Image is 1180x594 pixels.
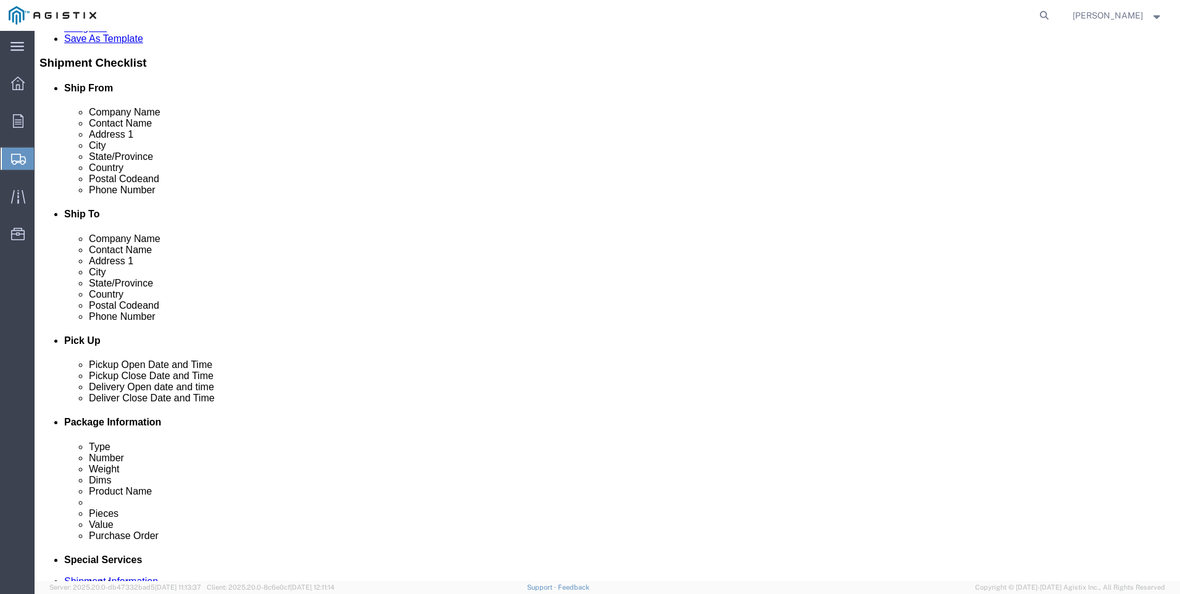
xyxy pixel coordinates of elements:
a: Support [527,584,558,591]
img: logo [9,6,96,25]
span: Client: 2025.20.0-8c6e0cf [207,584,334,591]
span: [DATE] 12:11:14 [290,584,334,591]
span: [DATE] 11:13:37 [155,584,201,591]
a: Feedback [558,584,589,591]
span: Copyright © [DATE]-[DATE] Agistix Inc., All Rights Reserved [975,582,1165,593]
button: [PERSON_NAME] [1072,8,1163,23]
span: Juan Ruiz [1073,9,1143,22]
iframe: FS Legacy Container [35,31,1180,581]
span: Server: 2025.20.0-db47332bad5 [49,584,201,591]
